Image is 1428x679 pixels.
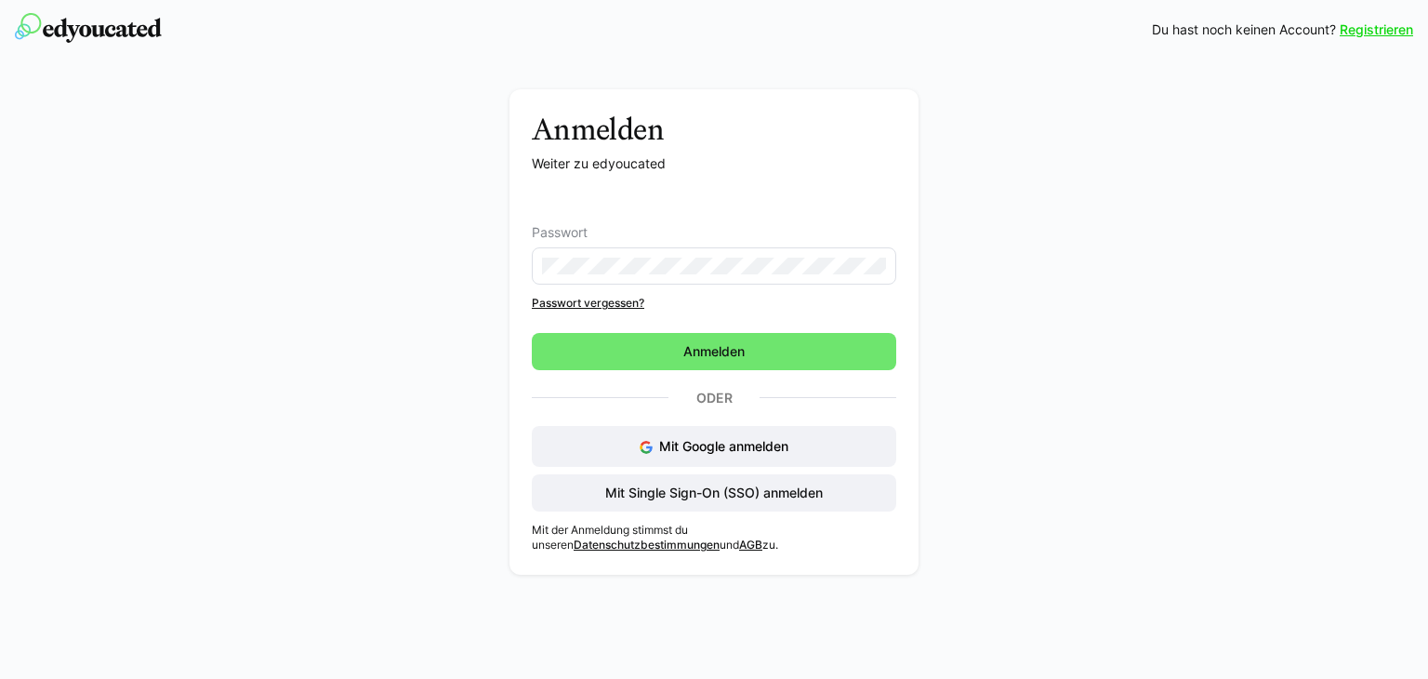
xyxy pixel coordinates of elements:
span: Anmelden [681,342,747,361]
span: Passwort [532,225,588,240]
p: Weiter zu edyoucated [532,154,896,173]
button: Mit Single Sign-On (SSO) anmelden [532,474,896,512]
p: Mit der Anmeldung stimmst du unseren und zu. [532,523,896,553]
button: Mit Google anmelden [532,426,896,467]
span: Du hast noch keinen Account? [1152,20,1336,39]
h3: Anmelden [532,112,896,147]
a: Datenschutzbestimmungen [574,538,720,552]
a: Registrieren [1340,20,1413,39]
a: Passwort vergessen? [532,296,896,311]
span: Mit Google anmelden [659,438,788,454]
button: Anmelden [532,333,896,370]
span: Mit Single Sign-On (SSO) anmelden [602,484,826,502]
a: AGB [739,538,762,552]
img: edyoucated [15,13,162,43]
p: Oder [668,385,760,411]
